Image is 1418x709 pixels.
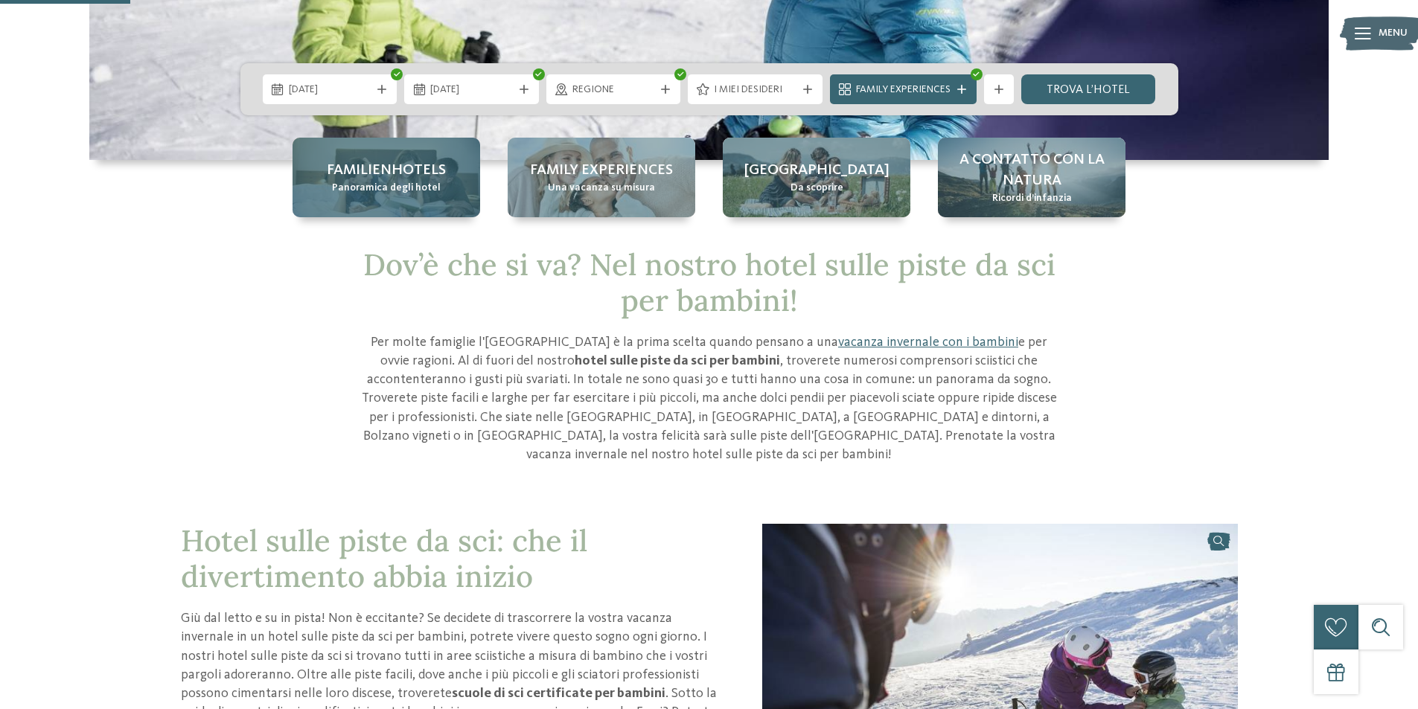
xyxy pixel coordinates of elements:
[356,333,1063,464] p: Per molte famiglie l'[GEOGRAPHIC_DATA] è la prima scelta quando pensano a una e per ovvie ragioni...
[575,354,780,368] strong: hotel sulle piste da sci per bambini
[530,160,673,181] span: Family experiences
[791,181,843,196] span: Da scoprire
[744,160,890,181] span: [GEOGRAPHIC_DATA]
[992,191,1072,206] span: Ricordi d’infanzia
[838,336,1018,349] a: vacanza invernale con i bambini
[293,138,480,217] a: Hotel sulle piste da sci per bambini: divertimento senza confini Familienhotels Panoramica degli ...
[723,138,910,217] a: Hotel sulle piste da sci per bambini: divertimento senza confini [GEOGRAPHIC_DATA] Da scoprire
[953,150,1111,191] span: A contatto con la natura
[452,687,665,700] strong: scuole di sci certificate per bambini
[363,246,1055,319] span: Dov’è che si va? Nel nostro hotel sulle piste da sci per bambini!
[938,138,1125,217] a: Hotel sulle piste da sci per bambini: divertimento senza confini A contatto con la natura Ricordi...
[856,83,951,97] span: Family Experiences
[430,83,513,97] span: [DATE]
[181,522,587,595] span: Hotel sulle piste da sci: che il divertimento abbia inizio
[714,83,796,97] span: I miei desideri
[289,83,371,97] span: [DATE]
[1021,74,1156,104] a: trova l’hotel
[332,181,441,196] span: Panoramica degli hotel
[508,138,695,217] a: Hotel sulle piste da sci per bambini: divertimento senza confini Family experiences Una vacanza s...
[572,83,655,97] span: Regione
[548,181,655,196] span: Una vacanza su misura
[327,160,446,181] span: Familienhotels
